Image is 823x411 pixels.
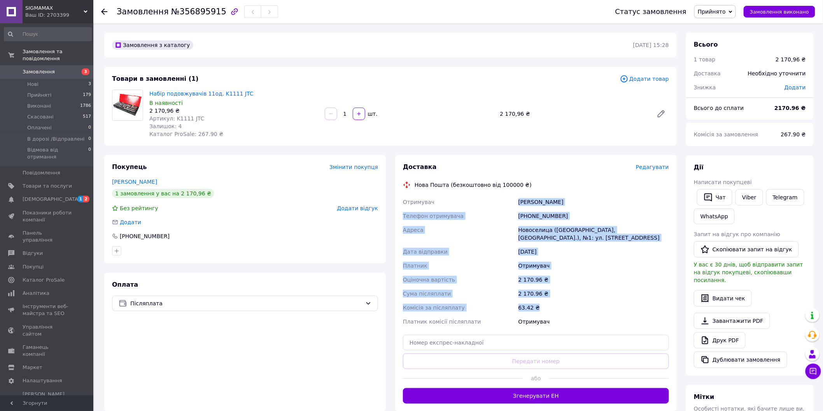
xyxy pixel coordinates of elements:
span: У вас є 30 днів, щоб відправити запит на відгук покупцеві, скопіювавши посилання. [694,261,803,283]
input: Номер експрес-накладної [403,335,669,350]
a: Завантажити PDF [694,313,770,329]
span: Каталог ProSale: 267.90 ₴ [149,131,223,137]
div: Нова Пошта (безкоштовно від 100000 ₴) [413,181,534,189]
time: [DATE] 15:28 [633,42,669,48]
span: Додати товар [620,75,669,83]
span: Оплачені [27,124,52,131]
span: 0 [88,136,91,143]
div: 2 170,96 ₴ [776,56,806,63]
span: Відмова від отримання [27,146,88,160]
span: В дорозі /Відправлені [27,136,85,143]
span: Прийнято [698,9,726,15]
a: Viber [735,189,763,205]
span: Змінити покупця [329,164,378,170]
span: В наявності [149,100,183,106]
span: Скасовані [27,113,54,120]
span: 3 [82,68,89,75]
div: 2 170.96 ₴ [517,273,671,287]
div: Отримувач [517,259,671,273]
a: [PERSON_NAME] [112,179,157,185]
button: Чат [697,189,732,205]
b: 2170.96 ₴ [774,105,806,111]
div: Повернутися назад [101,8,107,16]
span: Мітки [694,393,714,401]
div: [PHONE_NUMBER] [119,232,170,240]
span: Телефон отримувача [403,213,464,219]
span: Артикул: K1111 JTC [149,115,204,122]
button: Замовлення виконано [744,6,815,17]
span: Залишок: 4 [149,123,182,129]
span: Платник [403,263,427,269]
span: Аналітика [23,290,49,297]
div: Необхідно уточнити [743,65,811,82]
span: Написати покупцеві [694,179,752,185]
div: 63.42 ₴ [517,301,671,315]
span: Платник комісії післяплати [403,319,481,325]
span: 1 [77,196,84,202]
span: Адреса [403,227,424,233]
span: Запит на відгук про компанію [694,231,780,237]
span: Сума післяплати [403,291,451,297]
span: Замовлення та повідомлення [23,48,93,62]
span: Доставка [403,163,437,171]
span: Дата відправки [403,249,448,255]
span: Додати [784,84,806,91]
span: Замовлення [23,68,55,75]
span: Панель управління [23,230,72,244]
span: Комісія за замовлення [694,131,758,138]
span: Покупці [23,263,44,270]
span: Товари в замовленні (1) [112,75,199,82]
span: 0 [88,124,91,131]
span: Редагувати [636,164,669,170]
button: Згенерувати ЕН [403,388,669,404]
span: Додати [120,219,141,225]
span: Дії [694,164,704,171]
span: Післяплата [130,299,362,308]
span: 0 [88,146,91,160]
div: Отримувач [517,315,671,329]
a: WhatsApp [694,209,735,224]
span: Замовлення виконано [750,9,809,15]
div: 2 170.96 ₴ [517,287,671,301]
div: Новоселица ([GEOGRAPHIC_DATA], [GEOGRAPHIC_DATA].), №1: ул. [STREET_ADDRESS] [517,223,671,245]
span: 179 [83,92,91,99]
span: Всього до сплати [694,105,744,111]
a: Редагувати [653,106,669,122]
span: SIGMAMAX [25,5,84,12]
span: Замовлення [117,7,169,16]
span: Гаманець компанії [23,344,72,358]
span: Маркет [23,364,42,371]
div: Замовлення з каталогу [112,40,193,50]
button: Чат з покупцем [805,364,821,379]
div: 1 замовлення у вас на 2 170,96 ₴ [112,189,214,198]
span: Всього [694,41,718,48]
div: Статус замовлення [615,8,687,16]
span: 1786 [80,103,91,110]
button: Скопіювати запит на відгук [694,241,799,258]
span: 2 [83,196,89,202]
div: [PERSON_NAME] [517,195,671,209]
a: Друк PDF [694,332,746,348]
div: шт. [366,110,378,118]
span: Прийняті [27,92,51,99]
span: 517 [83,113,91,120]
span: 3 [88,81,91,88]
span: Управління сайтом [23,324,72,338]
span: Інструменти веб-майстра та SEO [23,303,72,317]
div: [DATE] [517,245,671,259]
div: 2 170,96 ₴ [149,107,319,115]
span: Налаштування [23,377,62,384]
span: Повідомлення [23,169,60,176]
span: Відгуки [23,250,43,257]
span: Показники роботи компанії [23,209,72,223]
img: Набір подовжувачів 11од. K1111 JTC [112,92,143,118]
span: Доставка [694,70,721,77]
span: Додати відгук [337,205,378,211]
div: 2 170,96 ₴ [497,108,650,119]
span: Каталог ProSale [23,277,65,284]
button: Дублювати замовлення [694,352,787,368]
div: [PHONE_NUMBER] [517,209,671,223]
span: Оціночна вартість [403,277,455,283]
span: Оплата [112,281,138,288]
span: 267.90 ₴ [781,131,806,138]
